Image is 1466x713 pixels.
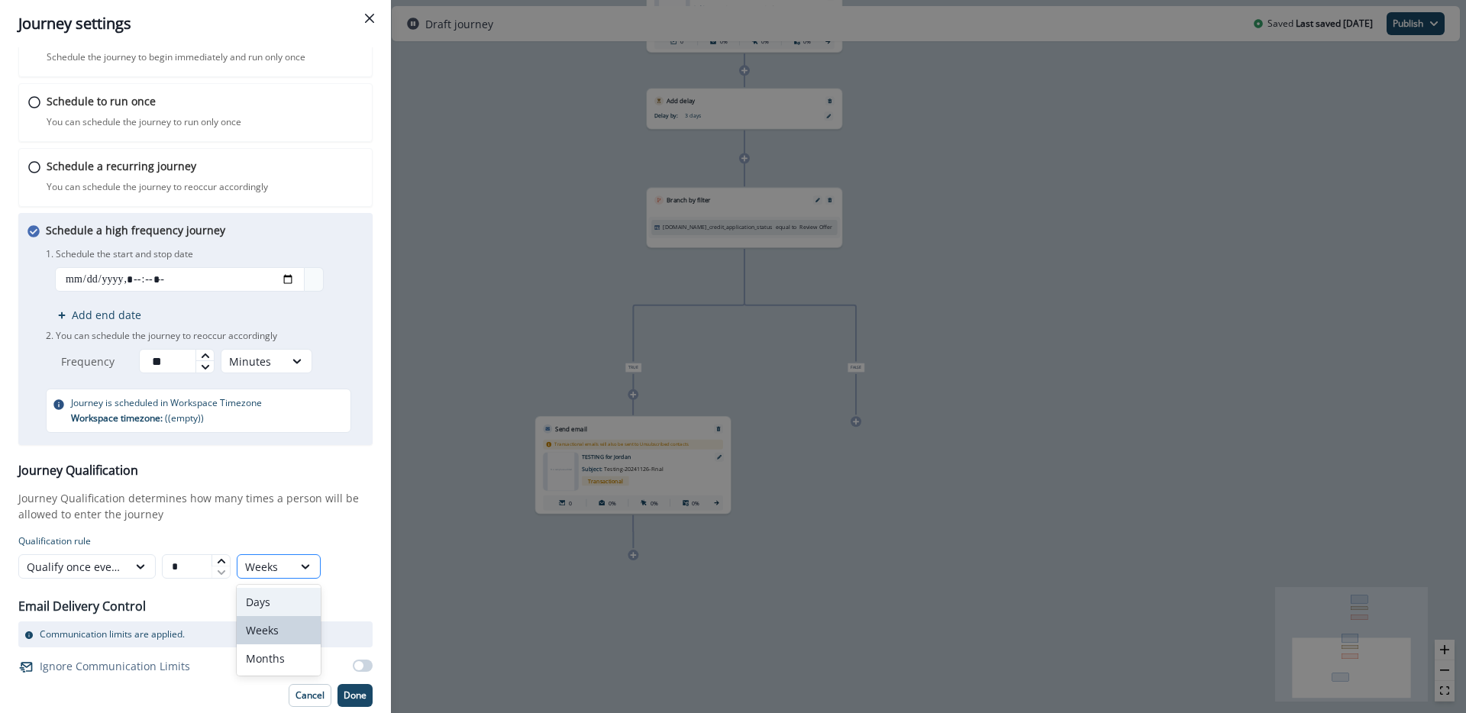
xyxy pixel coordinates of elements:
div: Weeks [237,616,321,644]
p: You can schedule the journey to reoccur accordingly [47,180,268,194]
span: Workspace timezone: [71,411,165,424]
p: You can schedule the journey to run only once [47,115,241,129]
p: Cancel [295,690,325,701]
p: Schedule the journey to begin immediately and run only once [47,50,305,64]
p: Communication limits are applied. [40,628,185,641]
p: 1. Schedule the start and stop date [46,247,363,261]
p: Frequency [61,353,133,369]
div: Months [237,644,321,673]
p: Qualification rule [18,534,373,548]
p: Schedule to run once [47,93,156,109]
button: Cancel [289,684,331,707]
p: Email Delivery Control [18,597,146,615]
p: Done [344,690,366,701]
h3: Journey Qualification [18,463,373,478]
button: Close [357,6,382,31]
div: Minutes [229,353,276,369]
p: Add end date [72,307,141,323]
p: Journey Qualification determines how many times a person will be allowed to enter the journey [18,490,373,522]
button: Done [337,684,373,707]
p: Schedule a recurring journey [47,158,196,174]
p: Schedule a high frequency journey [46,222,225,238]
div: Qualify once every [27,559,120,575]
p: Journey is scheduled in Workspace Timezone ( (empty) ) [71,395,262,426]
div: Weeks [245,559,285,575]
p: 2. You can schedule the journey to reoccur accordingly [46,329,363,343]
p: Ignore Communication Limits [40,658,190,674]
div: Days [237,588,321,616]
div: Journey settings [18,12,373,35]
